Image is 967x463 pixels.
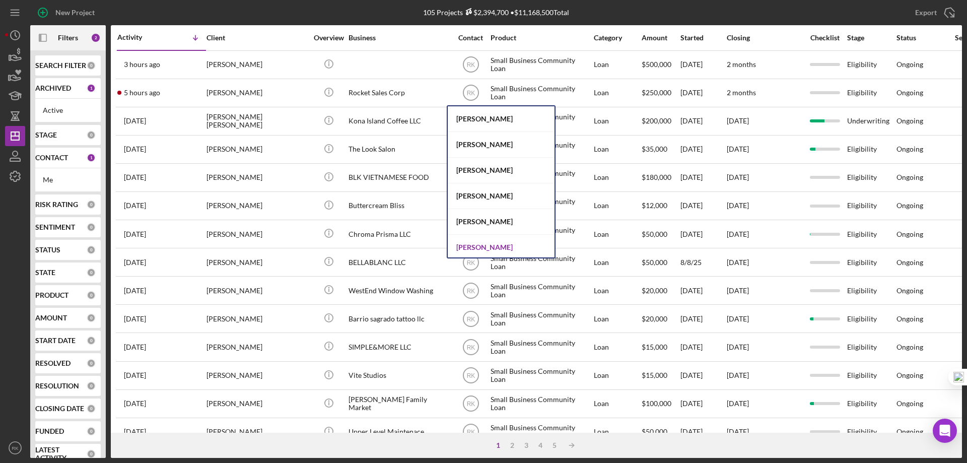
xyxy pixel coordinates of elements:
[680,34,726,42] div: Started
[547,441,562,449] div: 5
[87,268,96,277] div: 0
[680,221,726,247] div: [DATE]
[680,334,726,360] div: [DATE]
[448,132,555,158] div: [PERSON_NAME]
[87,427,96,436] div: 0
[847,51,895,78] div: Eligibility
[349,108,449,135] div: Kona Island Coffee LLC
[349,362,449,389] div: Vite Studios
[87,223,96,232] div: 0
[491,419,591,445] div: Small Business Community Loan
[594,277,641,304] div: Loan
[847,34,895,42] div: Stage
[905,3,962,23] button: Export
[642,343,667,351] span: $15,000
[466,372,475,379] text: RK
[896,34,945,42] div: Status
[87,245,96,254] div: 0
[642,201,667,210] span: $12,000
[87,336,96,345] div: 0
[124,315,146,323] time: 2025-07-29 18:28
[124,343,146,351] time: 2025-07-23 19:28
[680,277,726,304] div: [DATE]
[87,84,96,93] div: 1
[727,399,749,408] time: [DATE]
[847,390,895,417] div: Eligibility
[594,334,641,360] div: Loan
[35,314,67,322] b: AMOUNT
[727,34,802,42] div: Closing
[124,60,160,69] time: 2025-10-14 19:35
[727,201,749,210] time: [DATE]
[466,344,475,351] text: RK
[35,291,68,299] b: PRODUCT
[847,249,895,276] div: Eligibility
[87,291,96,300] div: 0
[896,89,923,97] div: Ongoing
[5,438,25,458] button: RK
[594,362,641,389] div: Loan
[206,221,307,247] div: [PERSON_NAME]
[35,446,87,462] b: LATEST ACTIVITY
[727,427,749,436] time: [DATE]
[642,258,667,267] span: $50,000
[206,34,307,42] div: Client
[896,428,923,436] div: Ongoing
[491,362,591,389] div: Small Business Community Loan
[206,305,307,332] div: [PERSON_NAME]
[124,230,146,238] time: 2025-08-12 20:46
[349,249,449,276] div: BELLABLANC LLC
[727,116,749,125] time: [DATE]
[349,192,449,219] div: Buttercream Bliss
[206,249,307,276] div: [PERSON_NAME]
[124,202,146,210] time: 2025-08-13 21:58
[12,445,19,451] text: RK
[915,3,937,23] div: Export
[206,136,307,163] div: [PERSON_NAME]
[35,61,86,70] b: SEARCH FILTER
[642,145,667,153] span: $35,000
[642,371,667,379] span: $15,000
[43,176,93,184] div: Me
[349,80,449,106] div: Rocket Sales Corp
[206,80,307,106] div: [PERSON_NAME]
[594,192,641,219] div: Loan
[642,314,667,323] span: $20,000
[519,441,533,449] div: 3
[466,259,475,266] text: RK
[448,158,555,183] div: [PERSON_NAME]
[35,382,79,390] b: RESOLUTION
[594,51,641,78] div: Loan
[124,173,146,181] time: 2025-08-26 01:51
[491,390,591,417] div: Small Business Community Loan
[847,362,895,389] div: Eligibility
[491,441,505,449] div: 1
[847,334,895,360] div: Eligibility
[727,258,749,267] time: [DATE]
[594,136,641,163] div: Loan
[896,315,923,323] div: Ongoing
[953,372,964,382] img: one_i.png
[349,390,449,417] div: [PERSON_NAME] Family Market
[680,249,726,276] div: 8/8/25
[642,88,671,97] span: $250,000
[491,249,591,276] div: Small Business Community Loan
[58,34,78,42] b: Filters
[206,419,307,445] div: [PERSON_NAME]
[87,153,96,162] div: 1
[847,192,895,219] div: Eligibility
[727,286,749,295] time: [DATE]
[896,117,923,125] div: Ongoing
[727,314,749,323] time: [DATE]
[491,34,591,42] div: Product
[491,80,591,106] div: Small Business Community Loan
[206,164,307,191] div: [PERSON_NAME]
[87,61,96,70] div: 0
[727,371,749,379] time: [DATE]
[642,427,667,436] span: $50,000
[35,359,71,367] b: RESOLVED
[466,90,475,97] text: RK
[847,136,895,163] div: Eligibility
[87,381,96,390] div: 0
[349,334,449,360] div: SIMPLE&MORE LLC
